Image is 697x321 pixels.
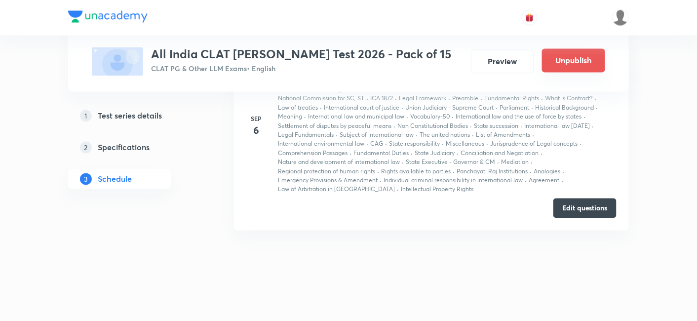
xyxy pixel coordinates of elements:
[68,138,202,158] a: 2Specifications
[278,167,375,176] p: Regional protection of human rights
[542,49,605,73] button: Unpublish
[562,167,564,176] div: ·
[595,94,597,103] div: ·
[80,110,92,122] p: 1
[583,113,585,121] div: ·
[541,149,542,158] div: ·
[541,94,543,103] div: ·
[278,122,391,131] p: Settlement of disputes by peaceful means
[580,140,581,149] div: ·
[98,110,162,122] h5: Test series details
[480,94,482,103] div: ·
[452,94,478,103] p: Preamble
[531,158,533,167] div: ·
[92,47,143,76] img: fallback-thumbnail.png
[68,106,202,126] a: 1Test series details
[603,85,605,94] div: ·
[395,94,397,103] div: ·
[278,113,302,121] p: Meaning
[535,104,594,113] p: Historical Background
[401,104,403,113] div: ·
[486,140,488,149] div: ·
[385,140,387,149] div: ·
[80,173,92,185] p: 3
[151,47,451,62] h3: All India CLAT [PERSON_NAME] Test 2026 - Pack of 15
[529,176,559,185] p: Agreement
[453,167,455,176] div: ·
[501,158,529,167] p: Mediation
[377,167,379,176] div: ·
[490,140,578,149] p: Jurisprudence of Legal concepts
[278,94,364,103] p: National Commission for SC, ST
[410,113,450,121] p: Vocabulary-50
[370,94,393,103] p: ICA 1872
[304,113,306,121] div: ·
[324,104,399,113] p: International court of justice
[497,158,499,167] div: ·
[68,11,148,23] img: Company Logo
[278,176,378,185] p: Emergency Provisions & Amendment
[353,149,409,158] p: Fundamental Duties
[98,142,150,154] h5: Specifications
[496,104,498,113] div: ·
[308,113,404,121] p: International law and municipal law
[457,149,459,158] div: ·
[476,131,530,140] p: List of Amendments
[525,176,527,185] div: ·
[278,131,334,140] p: Legal Fundamentals
[393,122,395,131] div: ·
[336,131,338,140] div: ·
[452,113,454,121] div: ·
[531,104,533,113] div: ·
[397,185,399,194] div: ·
[545,94,593,103] p: What is Contract?
[278,149,348,158] p: Comprehension Passages
[471,50,534,74] button: Preview
[592,122,594,131] div: ·
[612,9,629,26] img: Basudha
[384,176,523,185] p: Individual criminal responsibility in international law
[389,140,440,149] p: State responsibility
[456,113,581,121] p: International law and the use of force by states
[534,167,560,176] p: Analogies
[98,173,132,185] h5: Schedule
[68,11,148,25] a: Company Logo
[522,10,538,26] button: avatar
[278,185,395,194] p: Law of Arbitration in [GEOGRAPHIC_DATA]
[320,104,322,113] div: ·
[349,149,351,158] div: ·
[415,149,455,158] p: State Judiciary
[80,142,92,154] p: 2
[366,94,368,103] div: ·
[278,158,400,167] p: Nature and development of international law
[474,122,518,131] p: State succession
[484,94,539,103] p: Fundamental Rights
[370,140,383,149] p: CAG
[397,122,468,131] p: Non Constitutional Bodies
[366,140,368,149] div: ·
[520,122,522,131] div: ·
[500,104,529,113] p: Parliament
[448,94,450,103] div: ·
[406,158,495,167] p: State Executive - Governor & CM
[151,64,451,74] p: CLAT PG & Other LLM Exams • English
[278,104,318,113] p: Law of treaties
[399,94,446,103] p: Legal Framework
[405,104,494,113] p: Union Judiciary - Supreme Court
[561,176,563,185] div: ·
[530,167,532,176] div: ·
[278,140,364,149] p: International environmental law
[340,131,414,140] p: Subject of international law
[461,149,539,158] p: Conciliation and Negotiation
[401,185,473,194] p: Intellectual Property Rights
[524,122,590,131] p: International law [DATE]
[532,131,534,140] div: ·
[411,149,413,158] div: ·
[381,167,451,176] p: Rights available to parties
[246,123,266,138] h4: 6
[457,167,528,176] p: Panchayati Raj Institutions
[472,131,474,140] div: ·
[525,13,534,22] img: avatar
[406,113,408,121] div: ·
[246,115,266,123] h6: Sep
